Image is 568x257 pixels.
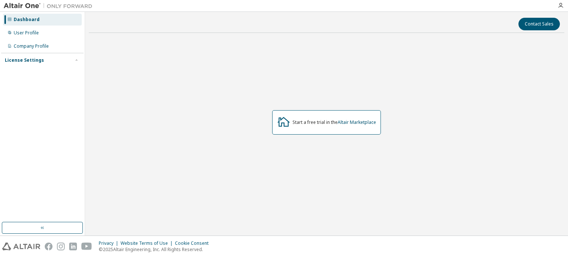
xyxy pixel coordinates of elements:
div: Company Profile [14,43,49,49]
a: Altair Marketplace [338,119,376,125]
div: Website Terms of Use [121,240,175,246]
button: Contact Sales [518,18,560,30]
div: Dashboard [14,17,40,23]
div: License Settings [5,57,44,63]
img: altair_logo.svg [2,243,40,250]
div: Cookie Consent [175,240,213,246]
div: User Profile [14,30,39,36]
img: facebook.svg [45,243,53,250]
p: © 2025 Altair Engineering, Inc. All Rights Reserved. [99,246,213,253]
img: linkedin.svg [69,243,77,250]
img: Altair One [4,2,96,10]
div: Start a free trial in the [293,119,376,125]
img: instagram.svg [57,243,65,250]
div: Privacy [99,240,121,246]
img: youtube.svg [81,243,92,250]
